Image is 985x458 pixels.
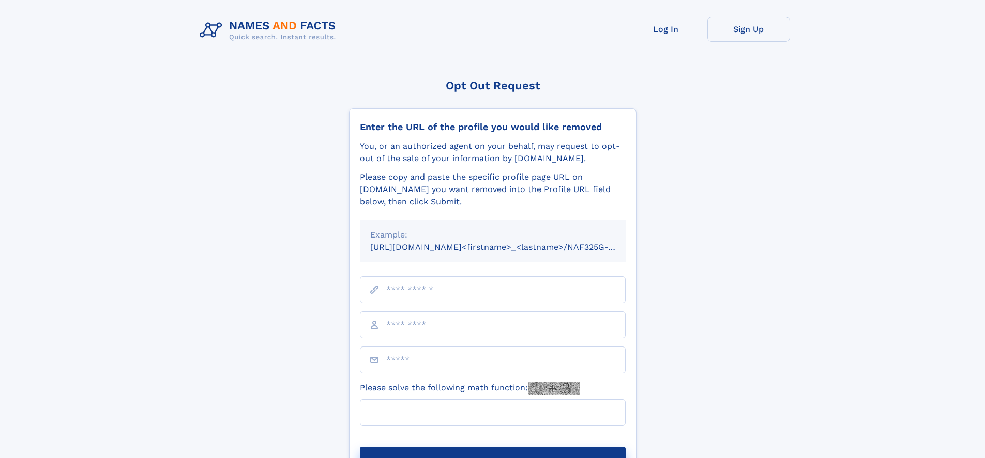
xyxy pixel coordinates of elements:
[349,79,637,92] div: Opt Out Request
[195,17,344,44] img: Logo Names and Facts
[370,242,645,252] small: [URL][DOMAIN_NAME]<firstname>_<lastname>/NAF325G-xxxxxxxx
[370,229,615,241] div: Example:
[360,140,626,165] div: You, or an authorized agent on your behalf, may request to opt-out of the sale of your informatio...
[360,171,626,208] div: Please copy and paste the specific profile page URL on [DOMAIN_NAME] you want removed into the Pr...
[360,121,626,133] div: Enter the URL of the profile you would like removed
[707,17,790,42] a: Sign Up
[360,382,580,395] label: Please solve the following math function:
[625,17,707,42] a: Log In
